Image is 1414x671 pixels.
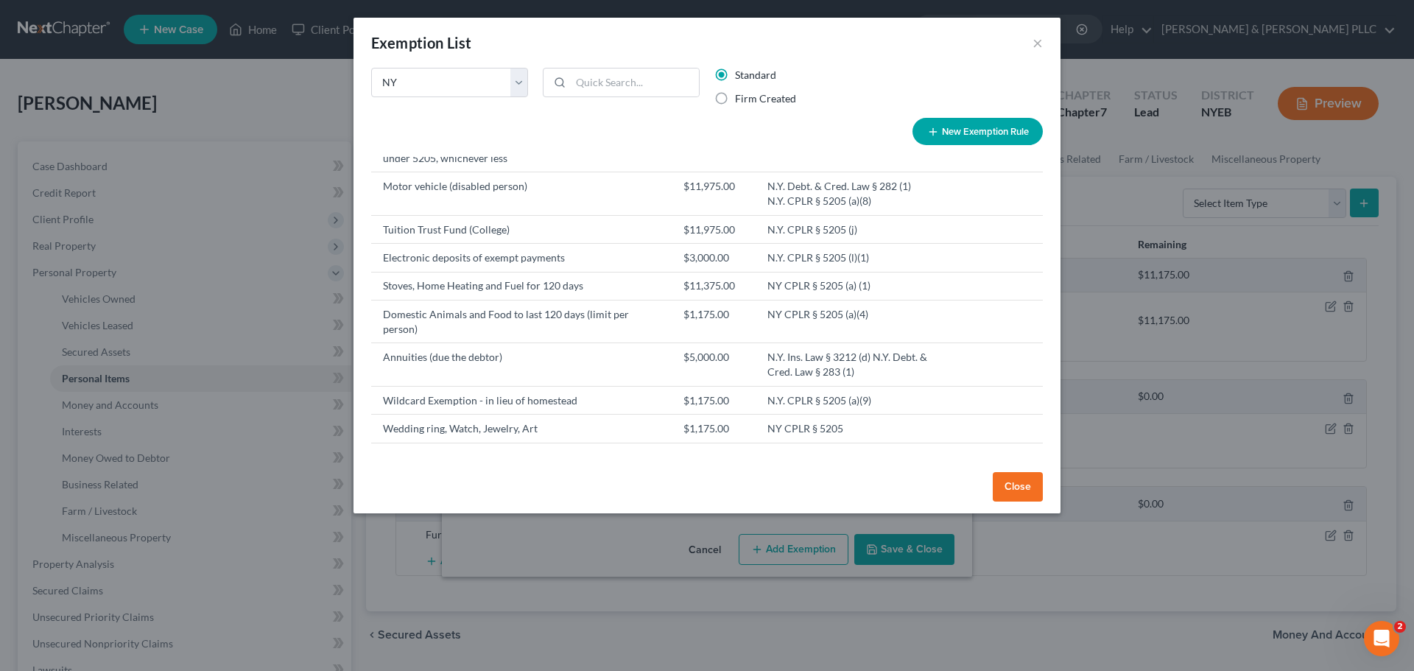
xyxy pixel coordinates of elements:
[993,472,1043,502] button: Close
[672,244,756,272] td: $3,000.00
[756,272,940,300] td: NY CPLR § 5205 (a) (1)
[756,386,940,414] td: N.Y. CPLR § 5205 (a)(9)
[735,91,796,106] label: Firm Created
[756,415,940,443] td: NY CPLR § 5205
[571,68,699,96] input: Quick Search...
[672,343,756,386] td: $5,000.00
[672,172,756,215] td: $11,975.00
[371,343,672,386] td: Annuities (due the debtor)
[371,32,472,53] div: Exemption List
[371,215,672,243] td: Tuition Trust Fund (College)
[371,386,672,414] td: Wildcard Exemption - in lieu of homestead
[371,244,672,272] td: Electronic deposits of exempt payments
[1033,34,1043,52] button: ×
[371,443,672,471] td: Religious texts, schoolbooks, other books
[735,68,776,82] label: Standard
[756,215,940,243] td: N.Y. CPLR § 5205 (j)
[672,215,756,243] td: $11,975.00
[756,244,940,272] td: N.Y. CPLR § 5205 (l)(1)
[672,272,756,300] td: $11,375.00
[371,415,672,443] td: Wedding ring, Watch, Jewelry, Art
[756,443,940,471] td: NY CPLR § 5205
[1364,621,1399,656] iframe: Intercom live chat
[672,386,756,414] td: $1,175.00
[371,301,672,343] td: Domestic Animals and Food to last 120 days (limit per person)
[1394,621,1406,633] span: 2
[672,443,756,471] td: $600.00
[912,118,1043,145] button: New Exemption Rule
[756,172,940,215] td: N.Y. Debt. & Cred. Law § 282 (1) N.Y. CPLR § 5205 (a)(8)
[672,301,756,343] td: $1,175.00
[672,415,756,443] td: $1,175.00
[371,272,672,300] td: Stoves, Home Heating and Fuel for 120 days
[756,343,940,386] td: N.Y. Ins. Law § 3212 (d) N.Y. Debt. & Cred. Law § 283 (1)
[756,301,940,343] td: NY CPLR § 5205 (a)(4)
[371,172,672,215] td: Motor vehicle (disabled person)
